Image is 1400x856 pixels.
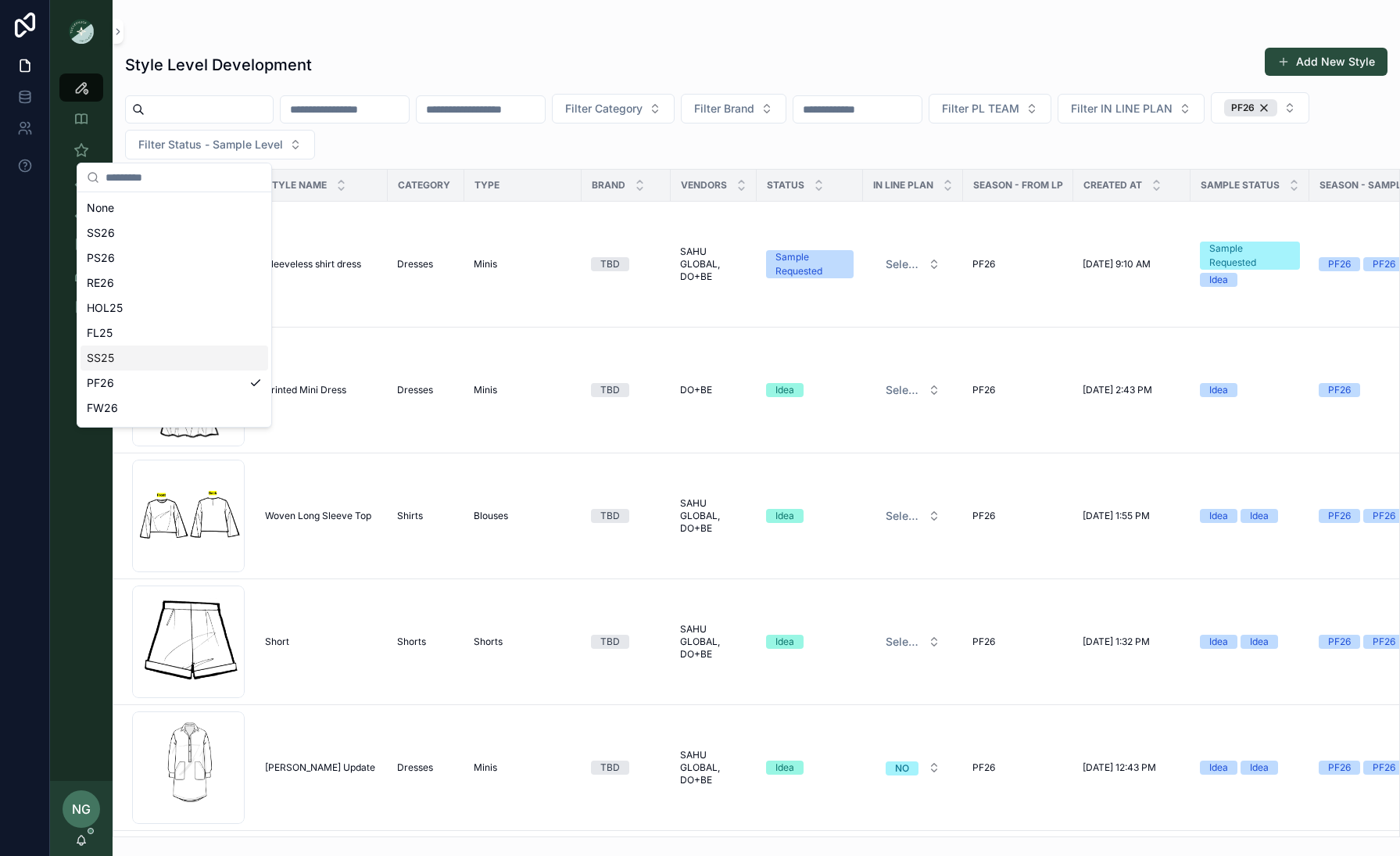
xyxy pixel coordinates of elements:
[872,627,954,657] a: Select Button
[474,179,499,192] span: Type
[397,636,455,648] a: Shorts
[1328,635,1351,649] div: PF26
[397,761,433,774] span: Dresses
[397,384,455,396] a: Dresses
[972,384,1064,396] a: PF26
[1200,509,1300,523] a: IdeaIdea
[600,761,620,775] div: TBD
[474,761,572,774] a: Minis
[591,257,661,271] a: TBD
[1201,179,1280,192] span: Sample Status
[680,245,747,283] a: SAHU GLOBAL, DO+BE
[397,510,455,522] a: Shirts
[265,636,289,648] span: Short
[873,179,933,192] span: IN LINE PLAN
[1250,509,1269,523] div: Idea
[680,623,747,661] span: SAHU GLOBAL, DO+BE
[600,257,620,271] div: TBD
[872,753,954,783] a: Select Button
[81,245,268,270] div: PS26
[872,249,954,279] a: Select Button
[766,383,854,397] a: Idea
[474,636,572,648] a: Shorts
[565,101,643,116] span: Filter Category
[1083,179,1142,192] span: Created at
[1328,383,1351,397] div: PF26
[1083,761,1181,774] a: [DATE] 12:43 PM
[81,295,268,321] div: HOL25
[767,179,804,192] span: Status
[1373,509,1395,523] div: PF26
[266,179,327,192] span: Style Name
[973,179,1063,192] span: Season - From LP
[972,258,995,270] span: PF26
[972,384,995,396] span: PF26
[873,250,953,278] button: Select Button
[681,179,727,192] span: Vendors
[592,179,625,192] span: Brand
[886,256,922,272] span: Select a IN LINE PLAN
[265,761,378,774] a: [PERSON_NAME] Update
[681,94,786,124] button: Select Button
[72,800,91,818] span: NG
[398,179,450,192] span: Category
[680,749,747,786] a: SAHU GLOBAL, DO+BE
[972,510,995,522] span: PF26
[552,94,675,124] button: Select Button
[81,421,268,446] div: HOL26
[474,258,497,270] span: Minis
[265,761,375,774] span: [PERSON_NAME] Update
[265,384,346,396] span: Printed Mini Dress
[474,761,497,774] span: Minis
[474,510,508,522] span: Blouses
[886,508,922,524] span: Select a IN LINE PLAN
[1373,257,1395,271] div: PF26
[1265,48,1387,76] button: Add New Style
[1083,761,1156,774] span: [DATE] 12:43 PM
[1200,761,1300,775] a: IdeaIdea
[81,346,268,371] div: SS25
[81,270,268,295] div: RE26
[972,258,1064,270] a: PF26
[591,635,661,649] a: TBD
[474,510,572,522] a: Blouses
[474,384,572,396] a: Minis
[873,628,953,656] button: Select Button
[1083,384,1152,396] span: [DATE] 2:43 PM
[1209,761,1228,775] div: Idea
[766,250,854,278] a: Sample Requested
[600,509,620,523] div: TBD
[872,501,954,531] a: Select Button
[69,19,94,44] img: App logo
[1328,257,1351,271] div: PF26
[886,634,922,650] span: Select a IN LINE PLAN
[265,510,371,522] span: Woven Long Sleeve Top
[873,376,953,404] button: Select Button
[766,509,854,523] a: Idea
[680,497,747,535] a: SAHU GLOBAL, DO+BE
[972,636,995,648] span: PF26
[775,635,794,649] div: Idea
[50,63,113,341] div: scrollable content
[265,510,378,522] a: Woven Long Sleeve Top
[1083,258,1151,270] span: [DATE] 9:10 AM
[474,258,572,270] a: Minis
[972,761,1064,774] a: PF26
[1209,242,1291,270] div: Sample Requested
[1083,510,1181,522] a: [DATE] 1:55 PM
[397,761,455,774] a: Dresses
[397,384,433,396] span: Dresses
[138,137,283,152] span: Filter Status - Sample Level
[1200,383,1300,397] a: Idea
[81,195,268,220] div: None
[1250,635,1269,649] div: Idea
[1373,635,1395,649] div: PF26
[1200,242,1300,287] a: Sample RequestedIdea
[1083,636,1150,648] span: [DATE] 1:32 PM
[265,258,378,270] a: Sleeveless shirt dress
[1328,761,1351,775] div: PF26
[265,384,378,396] a: Printed Mini Dress
[1200,635,1300,649] a: IdeaIdea
[872,375,954,405] a: Select Button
